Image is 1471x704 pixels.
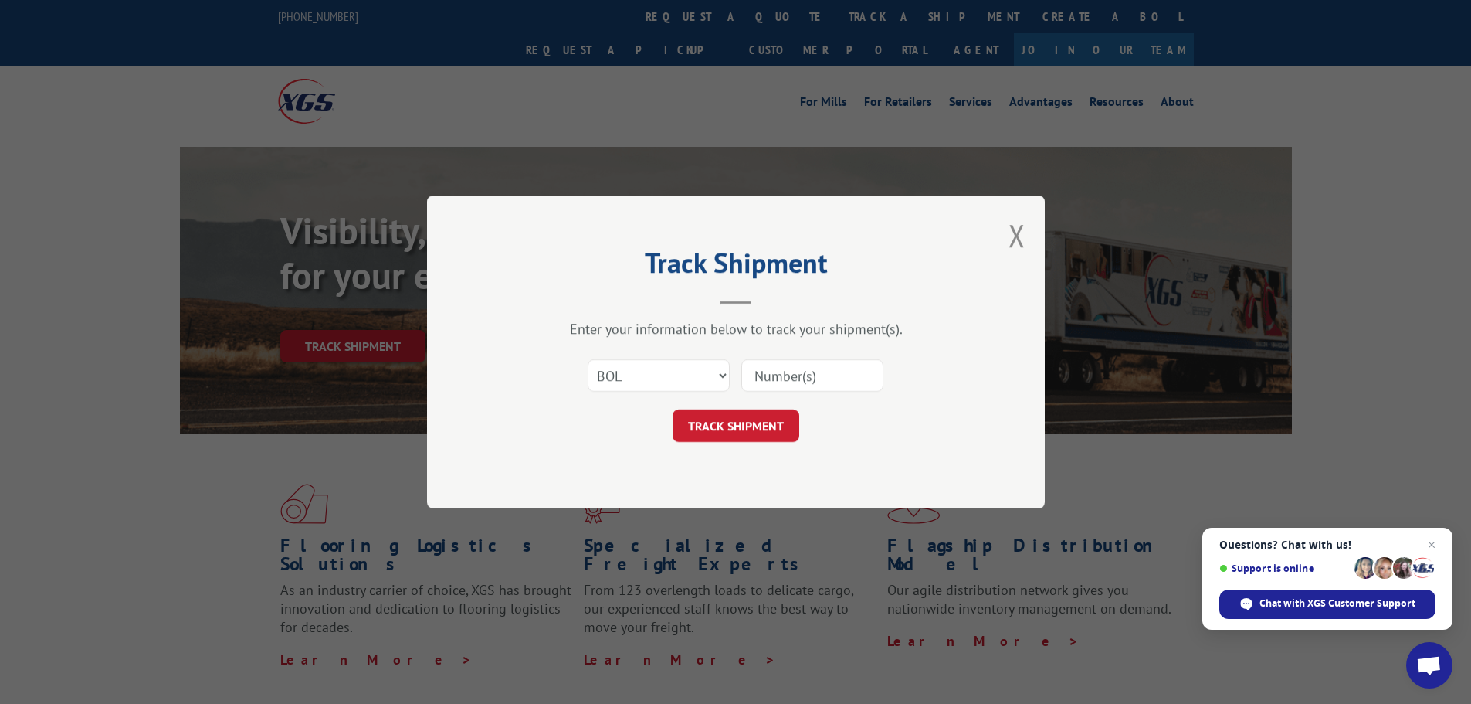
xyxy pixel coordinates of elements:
span: Close chat [1422,536,1441,554]
button: Close modal [1008,215,1025,256]
button: TRACK SHIPMENT [673,410,799,442]
div: Open chat [1406,642,1452,689]
span: Support is online [1219,563,1349,574]
input: Number(s) [741,359,883,392]
h2: Track Shipment [504,252,968,281]
div: Chat with XGS Customer Support [1219,590,1435,619]
div: Enter your information below to track your shipment(s). [504,320,968,338]
span: Questions? Chat with us! [1219,539,1435,551]
span: Chat with XGS Customer Support [1259,597,1415,610]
